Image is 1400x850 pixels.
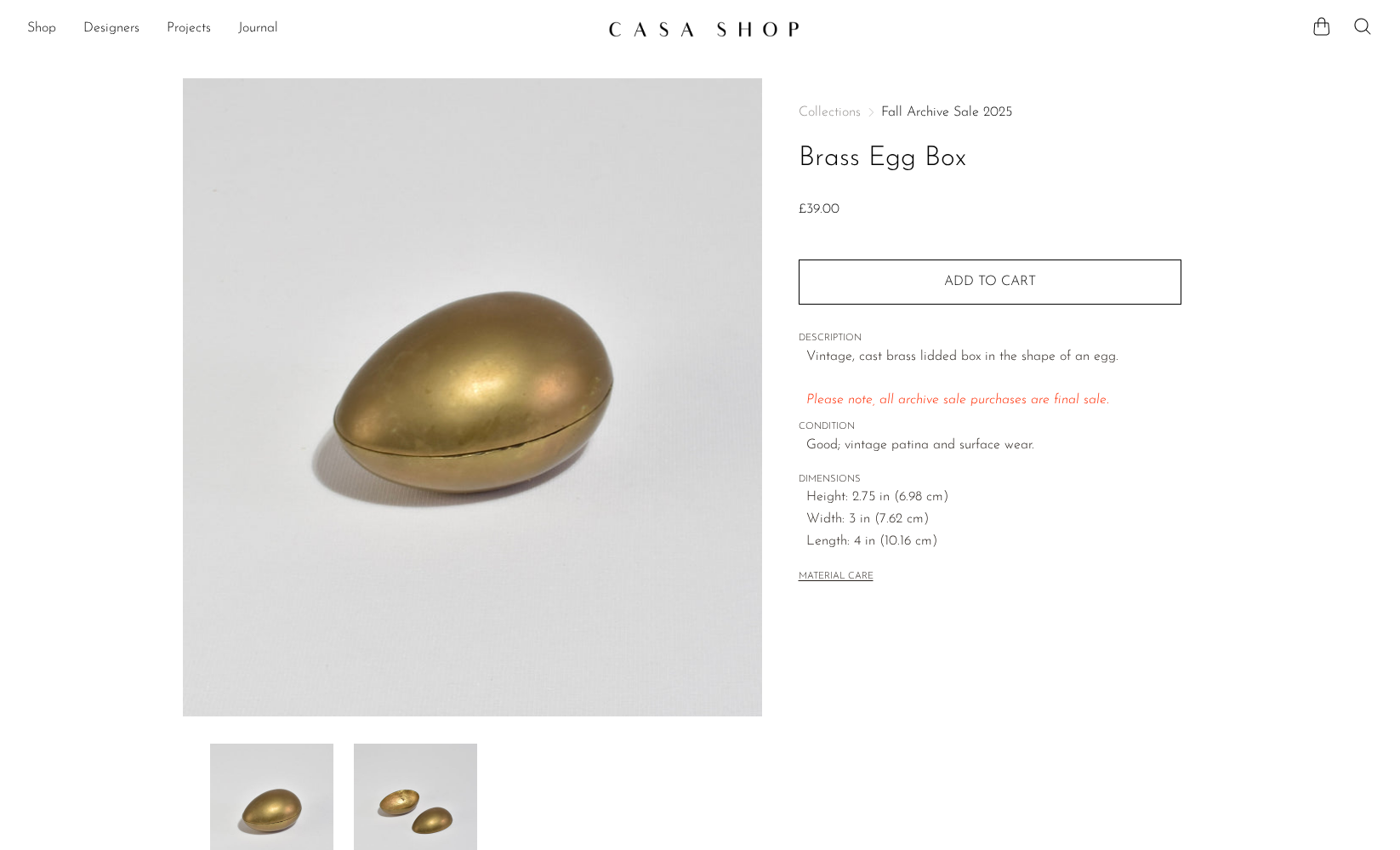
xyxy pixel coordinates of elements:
span: DIMENSIONS [799,472,1181,488]
a: Fall Archive Sale 2025 [881,106,1012,119]
ul: NEW HEADER MENU [27,14,595,43]
span: DESCRIPTION [799,331,1181,346]
a: Projects [167,18,211,40]
em: Please note, all archive sale purchases are final sale. [806,393,1109,407]
span: CONDITION [799,419,1181,435]
a: Designers [83,18,139,40]
button: MATERIAL CARE [799,571,874,584]
span: £39.00 [799,203,839,216]
span: Good; vintage patina and surface wear. [806,435,1181,457]
p: Vintage, cast brass lidded box in the shape of an egg. [806,346,1181,412]
span: Height: 2.75 in (6.98 cm) [806,487,1181,509]
nav: Desktop navigation [27,14,595,43]
button: Add to cart [799,260,1181,304]
span: Collections [799,106,861,119]
a: Journal [238,18,278,40]
a: Shop [27,18,56,40]
span: Width: 3 in (7.62 cm) [806,509,1181,531]
span: Length: 4 in (10.16 cm) [806,531,1181,553]
img: Brass Egg Box [183,78,762,716]
h1: Brass Egg Box [799,137,1181,180]
span: Add to cart [944,275,1036,288]
nav: Breadcrumbs [799,106,1181,119]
